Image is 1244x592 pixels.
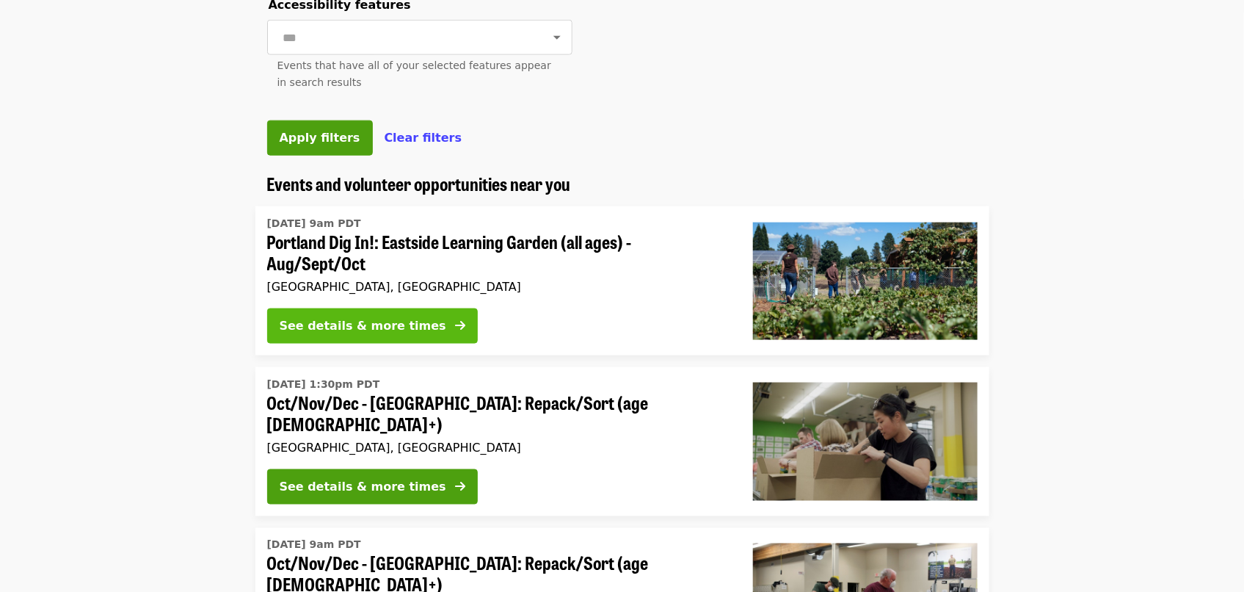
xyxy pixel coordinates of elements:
[267,441,730,455] div: [GEOGRAPHIC_DATA], [GEOGRAPHIC_DATA]
[385,131,462,145] span: Clear filters
[267,392,730,435] span: Oct/Nov/Dec - [GEOGRAPHIC_DATA]: Repack/Sort (age [DEMOGRAPHIC_DATA]+)
[753,383,978,500] img: Oct/Nov/Dec - Portland: Repack/Sort (age 8+) organized by Oregon Food Bank
[255,367,989,516] a: See details for "Oct/Nov/Dec - Portland: Repack/Sort (age 8+)"
[267,377,380,392] time: [DATE] 1:30pm PDT
[280,478,446,496] div: See details & more times
[455,480,465,494] i: arrow-right icon
[267,231,730,274] span: Portland Dig In!: Eastside Learning Garden (all ages) - Aug/Sept/Oct
[267,308,478,344] button: See details & more times
[267,280,730,294] div: [GEOGRAPHIC_DATA], [GEOGRAPHIC_DATA]
[385,129,462,147] button: Clear filters
[753,223,978,340] img: Portland Dig In!: Eastside Learning Garden (all ages) - Aug/Sept/Oct organized by Oregon Food Bank
[267,538,361,553] time: [DATE] 9am PDT
[547,27,567,48] button: Open
[267,120,373,156] button: Apply filters
[267,170,571,196] span: Events and volunteer opportunities near you
[280,131,360,145] span: Apply filters
[455,319,465,333] i: arrow-right icon
[280,317,446,335] div: See details & more times
[255,206,989,355] a: See details for "Portland Dig In!: Eastside Learning Garden (all ages) - Aug/Sept/Oct"
[267,469,478,505] button: See details & more times
[267,216,361,231] time: [DATE] 9am PDT
[277,59,551,88] span: Events that have all of your selected features appear in search results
